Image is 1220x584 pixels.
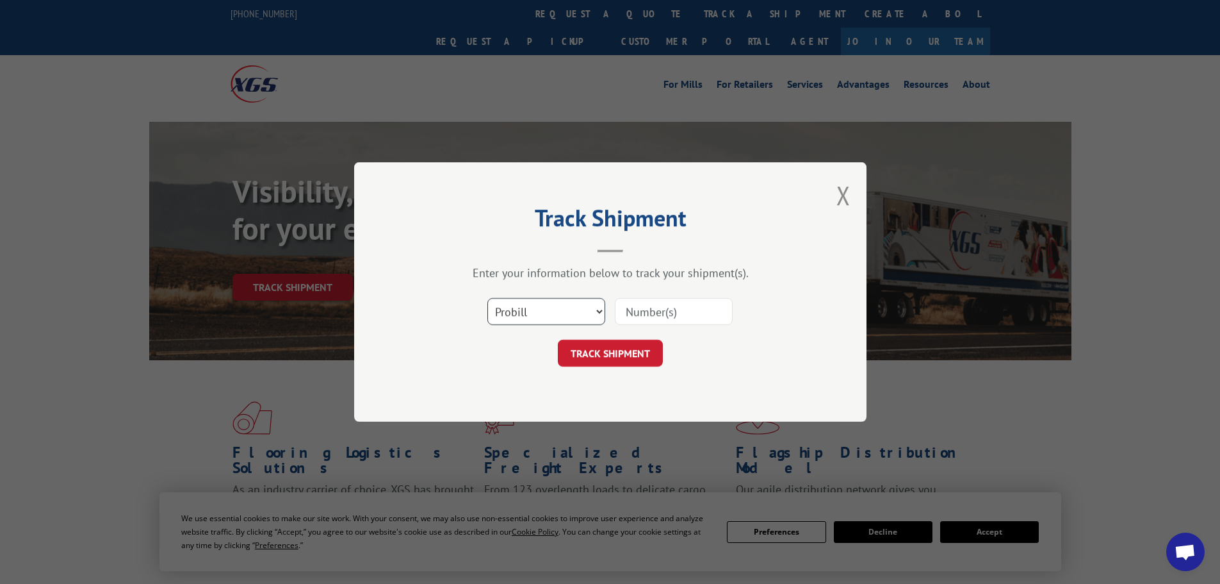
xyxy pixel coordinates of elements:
[418,265,802,280] div: Enter your information below to track your shipment(s).
[615,298,733,325] input: Number(s)
[558,340,663,367] button: TRACK SHIPMENT
[1166,533,1205,571] div: Open chat
[418,209,802,233] h2: Track Shipment
[836,178,850,212] button: Close modal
